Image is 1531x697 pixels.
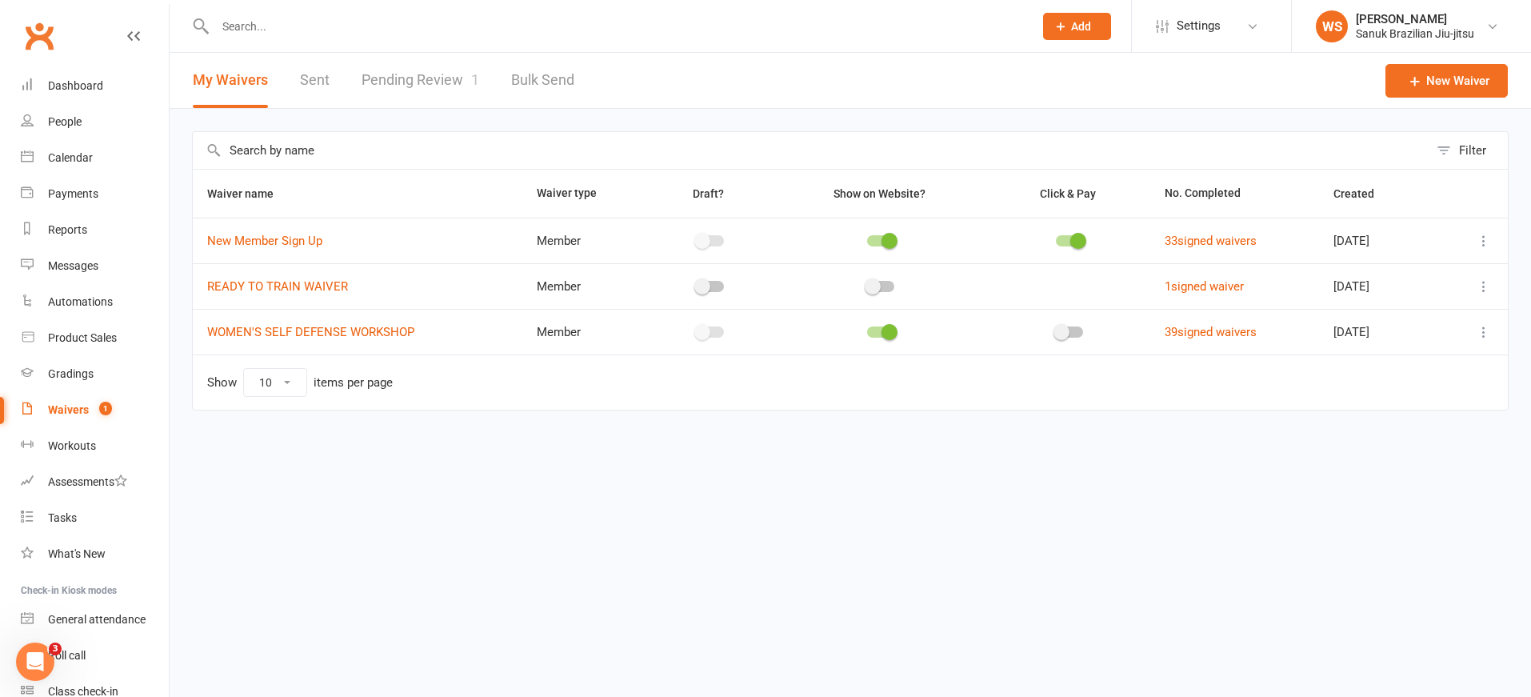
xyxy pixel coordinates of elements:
div: Automations [48,295,113,308]
button: My Waivers [193,53,268,108]
a: 33signed waivers [1165,234,1257,248]
span: Add [1071,20,1091,33]
a: What's New [21,536,169,572]
a: Gradings [21,356,169,392]
span: Draft? [693,187,724,200]
div: Workouts [48,439,96,452]
a: WOMEN'S SELF DEFENSE WORKSHOP [207,325,414,339]
td: [DATE] [1319,309,1441,355]
th: No. Completed [1150,170,1319,218]
a: Waivers 1 [21,392,169,428]
div: Tasks [48,511,77,524]
div: Waivers [48,403,89,416]
div: General attendance [48,613,146,626]
span: Created [1333,187,1392,200]
button: Created [1333,184,1392,203]
a: Pending Review1 [362,53,479,108]
button: Draft? [678,184,742,203]
a: Workouts [21,428,169,464]
a: Assessments [21,464,169,500]
div: items per page [314,376,393,390]
span: Show on Website? [833,187,925,200]
span: Waiver name [207,187,291,200]
td: Member [522,263,646,309]
a: Clubworx [19,16,59,56]
div: People [48,115,82,128]
a: 1signed waiver [1165,279,1244,294]
a: READY TO TRAIN WAIVER [207,279,348,294]
a: New Waiver [1385,64,1508,98]
button: Click & Pay [1025,184,1113,203]
div: Messages [48,259,98,272]
a: Dashboard [21,68,169,104]
div: Show [207,368,393,397]
a: Tasks [21,500,169,536]
button: Filter [1429,132,1508,169]
a: General attendance kiosk mode [21,602,169,638]
a: Automations [21,284,169,320]
a: People [21,104,169,140]
div: Calendar [48,151,93,164]
a: 39signed waivers [1165,325,1257,339]
div: Filter [1459,141,1486,160]
iframe: Intercom live chat [16,643,54,681]
div: Reports [48,223,87,236]
a: Bulk Send [511,53,574,108]
span: 1 [471,71,479,88]
a: Calendar [21,140,169,176]
input: Search... [210,15,1022,38]
div: [PERSON_NAME] [1356,12,1474,26]
input: Search by name [193,132,1429,169]
div: WS [1316,10,1348,42]
td: [DATE] [1319,218,1441,263]
td: Member [522,309,646,355]
a: Messages [21,248,169,284]
div: Roll call [48,649,86,662]
div: Assessments [48,475,127,488]
div: Dashboard [48,79,103,92]
td: Member [522,218,646,263]
a: Sent [300,53,330,108]
span: 3 [49,643,62,655]
button: Show on Website? [819,184,943,203]
a: Product Sales [21,320,169,356]
a: Payments [21,176,169,212]
a: Roll call [21,638,169,674]
a: Reports [21,212,169,248]
div: Sanuk Brazilian Jiu-jitsu [1356,26,1474,41]
button: Waiver name [207,184,291,203]
div: Gradings [48,367,94,380]
span: Click & Pay [1040,187,1096,200]
a: New Member Sign Up [207,234,322,248]
span: Settings [1177,8,1221,44]
div: Payments [48,187,98,200]
div: Product Sales [48,331,117,344]
button: Add [1043,13,1111,40]
span: 1 [99,402,112,415]
td: [DATE] [1319,263,1441,309]
div: What's New [48,547,106,560]
th: Waiver type [522,170,646,218]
